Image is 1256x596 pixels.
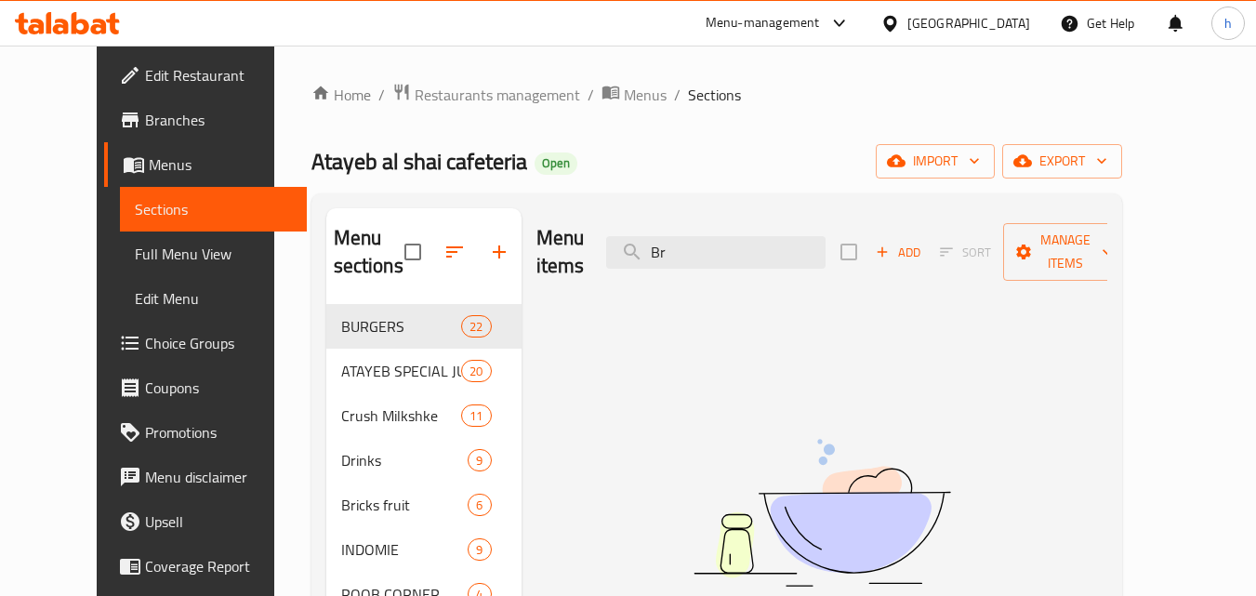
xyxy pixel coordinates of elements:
a: Coupons [104,365,307,410]
span: Coverage Report [145,555,292,577]
span: Crush Milkshke [341,404,462,427]
div: items [468,538,491,561]
span: Menus [149,153,292,176]
div: [GEOGRAPHIC_DATA] [907,13,1030,33]
span: Sections [135,198,292,220]
span: Menus [624,84,667,106]
button: Add [868,238,928,267]
div: Open [535,152,577,175]
span: Upsell [145,510,292,533]
nav: breadcrumb [311,83,1122,107]
span: Coupons [145,377,292,399]
span: Manage items [1018,229,1113,275]
span: Select all sections [393,232,432,272]
span: Sections [688,84,741,106]
div: items [461,315,491,338]
span: 11 [462,407,490,425]
a: Restaurants management [392,83,580,107]
span: INDOMIE [341,538,469,561]
span: Select section first [928,238,1003,267]
span: Menu disclaimer [145,466,292,488]
span: Add [873,242,923,263]
span: import [891,150,980,173]
div: Crush Milkshke11 [326,393,522,438]
div: items [461,360,491,382]
span: Sort sections [432,230,477,274]
span: Branches [145,109,292,131]
button: export [1002,144,1122,179]
a: Choice Groups [104,321,307,365]
a: Sections [120,187,307,232]
a: Coverage Report [104,544,307,589]
input: search [606,236,826,269]
div: Bricks fruit6 [326,483,522,527]
div: INDOMIE9 [326,527,522,572]
span: Full Menu View [135,243,292,265]
span: 6 [469,497,490,514]
span: 9 [469,541,490,559]
li: / [378,84,385,106]
div: ATAYEB SPECIAL JUICES20 [326,349,522,393]
span: Bricks fruit [341,494,469,516]
h2: Menu items [536,224,585,280]
a: Menu disclaimer [104,455,307,499]
div: items [468,449,491,471]
h2: Menu sections [334,224,404,280]
span: Add item [868,238,928,267]
span: export [1017,150,1107,173]
button: Manage items [1003,223,1128,281]
span: Promotions [145,421,292,444]
a: Promotions [104,410,307,455]
div: BURGERS22 [326,304,522,349]
div: items [468,494,491,516]
span: Atayeb al shai cafeteria [311,140,527,182]
span: Choice Groups [145,332,292,354]
span: Restaurants management [415,84,580,106]
button: import [876,144,995,179]
span: Edit Restaurant [145,64,292,86]
span: BURGERS [341,315,462,338]
a: Menus [602,83,667,107]
li: / [588,84,594,106]
span: 20 [462,363,490,380]
li: / [674,84,681,106]
span: Open [535,155,577,171]
span: 9 [469,452,490,470]
a: Menus [104,142,307,187]
a: Edit Menu [120,276,307,321]
div: Menu-management [706,12,820,34]
button: Add section [477,230,522,274]
span: ATAYEB SPECIAL JUICES [341,360,462,382]
div: items [461,404,491,427]
a: Full Menu View [120,232,307,276]
a: Edit Restaurant [104,53,307,98]
span: 22 [462,318,490,336]
a: Branches [104,98,307,142]
div: Drinks9 [326,438,522,483]
a: Upsell [104,499,307,544]
span: Drinks [341,449,469,471]
span: Edit Menu [135,287,292,310]
span: h [1224,13,1232,33]
a: Home [311,84,371,106]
